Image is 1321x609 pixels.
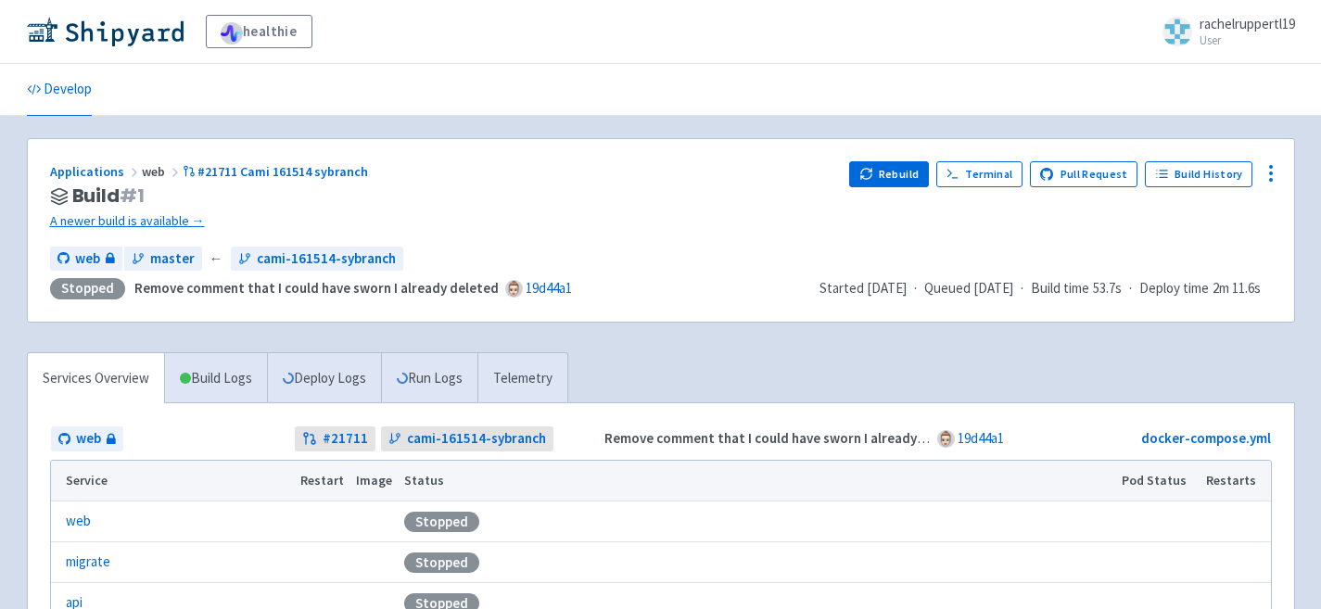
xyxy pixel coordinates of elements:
[150,248,195,270] span: master
[819,278,1272,299] div: · · ·
[1200,34,1295,46] small: User
[323,428,368,450] strong: # 21711
[407,428,546,450] span: cami-161514-sybranch
[1145,161,1252,187] a: Build History
[27,17,184,46] img: Shipyard logo
[210,248,223,270] span: ←
[76,428,101,450] span: web
[1200,461,1270,501] th: Restarts
[295,461,350,501] th: Restart
[1200,15,1295,32] span: rachelruppertl19
[50,163,142,180] a: Applications
[1030,161,1138,187] a: Pull Request
[120,183,145,209] span: # 1
[295,426,375,451] a: #21711
[75,248,100,270] span: web
[66,511,91,532] a: web
[1031,278,1089,299] span: Build time
[867,279,907,297] time: [DATE]
[51,426,123,451] a: web
[477,353,567,404] a: Telemetry
[1141,429,1271,447] a: docker-compose.yml
[1115,461,1200,501] th: Pod Status
[1213,278,1261,299] span: 2m 11.6s
[349,461,398,501] th: Image
[206,15,312,48] a: healthie
[50,247,122,272] a: web
[231,247,403,272] a: cami-161514-sybranch
[398,461,1115,501] th: Status
[526,279,572,297] a: 19d44a1
[604,429,969,447] strong: Remove comment that I could have sworn I already deleted
[958,429,1004,447] a: 19d44a1
[72,185,145,207] span: Build
[936,161,1023,187] a: Terminal
[165,353,267,404] a: Build Logs
[1151,17,1295,46] a: rachelruppertl19 User
[50,278,125,299] div: Stopped
[124,247,202,272] a: master
[404,552,479,573] div: Stopped
[1139,278,1209,299] span: Deploy time
[819,279,907,297] span: Started
[51,461,295,501] th: Service
[27,64,92,116] a: Develop
[142,163,183,180] span: web
[973,279,1013,297] time: [DATE]
[267,353,381,404] a: Deploy Logs
[66,552,110,573] a: migrate
[50,210,835,232] a: A newer build is available →
[1093,278,1122,299] span: 53.7s
[28,353,164,404] a: Services Overview
[183,163,372,180] a: #21711 Cami 161514 sybranch
[134,279,499,297] strong: Remove comment that I could have sworn I already deleted
[257,248,396,270] span: cami-161514-sybranch
[404,512,479,532] div: Stopped
[849,161,929,187] button: Rebuild
[381,353,477,404] a: Run Logs
[381,426,553,451] a: cami-161514-sybranch
[924,279,1013,297] span: Queued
